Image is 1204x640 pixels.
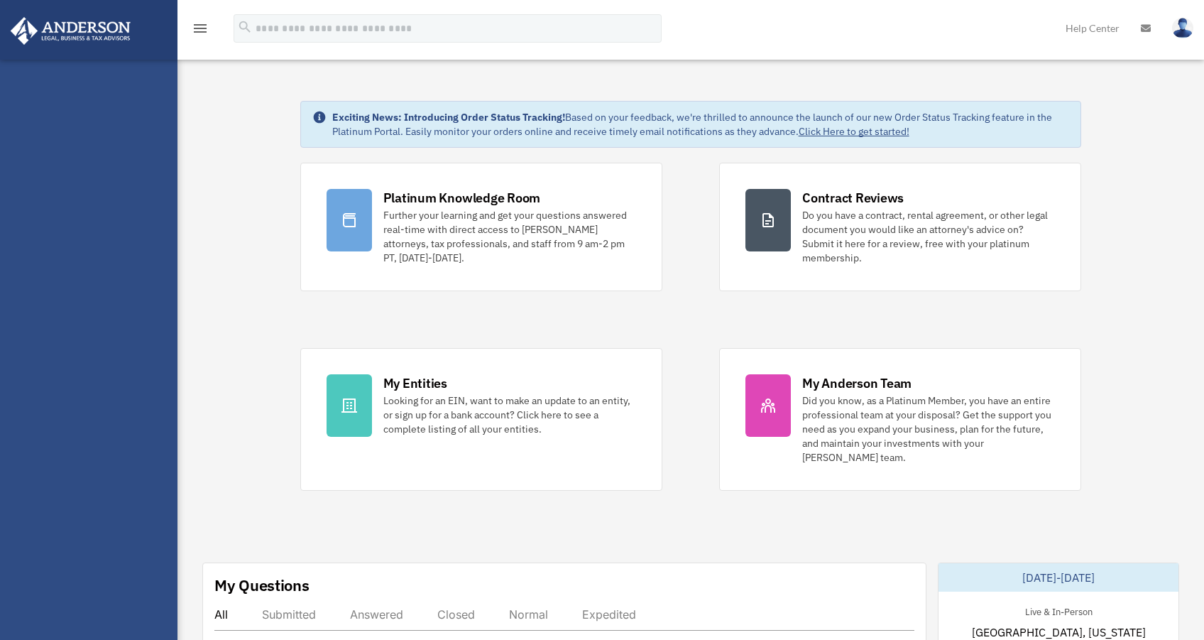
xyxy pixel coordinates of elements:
[214,607,228,622] div: All
[437,607,475,622] div: Closed
[509,607,548,622] div: Normal
[332,110,1070,139] div: Based on your feedback, we're thrilled to announce the launch of our new Order Status Tracking fe...
[6,17,135,45] img: Anderson Advisors Platinum Portal
[719,348,1081,491] a: My Anderson Team Did you know, as a Platinum Member, you have an entire professional team at your...
[802,208,1055,265] div: Do you have a contract, rental agreement, or other legal document you would like an attorney's ad...
[383,208,636,265] div: Further your learning and get your questions answered real-time with direct access to [PERSON_NAM...
[262,607,316,622] div: Submitted
[332,111,565,124] strong: Exciting News: Introducing Order Status Tracking!
[938,563,1178,592] div: [DATE]-[DATE]
[1014,603,1104,618] div: Live & In-Person
[237,19,253,35] i: search
[1172,18,1193,38] img: User Pic
[799,125,909,138] a: Click Here to get started!
[300,348,662,491] a: My Entities Looking for an EIN, want to make an update to an entity, or sign up for a bank accoun...
[802,374,912,392] div: My Anderson Team
[192,20,209,37] i: menu
[350,607,403,622] div: Answered
[582,607,636,622] div: Expedited
[383,189,541,207] div: Platinum Knowledge Room
[719,163,1081,291] a: Contract Reviews Do you have a contract, rental agreement, or other legal document you would like...
[300,163,662,291] a: Platinum Knowledge Room Further your learning and get your questions answered real-time with dire...
[214,575,310,596] div: My Questions
[383,394,636,436] div: Looking for an EIN, want to make an update to an entity, or sign up for a bank account? Click her...
[192,25,209,37] a: menu
[802,189,904,207] div: Contract Reviews
[383,374,447,392] div: My Entities
[802,394,1055,465] div: Did you know, as a Platinum Member, you have an entire professional team at your disposal? Get th...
